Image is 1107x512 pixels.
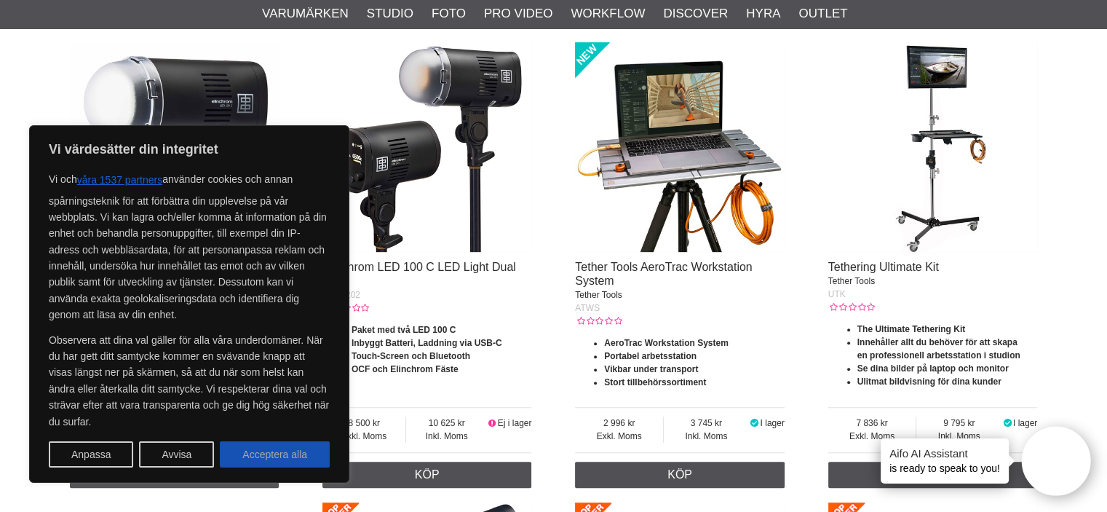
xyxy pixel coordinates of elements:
[664,417,749,430] span: 3 745
[352,338,502,348] strong: Inbyggt Batteri, Laddning via USB-C
[828,417,916,430] span: 7 836
[322,290,360,300] span: EL-20202
[367,4,413,23] a: Studio
[487,418,498,428] i: Ej i lager
[1013,418,1037,428] span: I lager
[352,325,456,335] strong: Paket med två LED 100 C
[406,430,487,443] span: Inkl. Moms
[49,141,330,158] p: Vi värdesätter din integritet
[828,430,916,443] span: Exkl. Moms
[916,430,1001,443] span: Inkl. Moms
[575,315,622,328] div: Kundbetyg: 0
[77,167,163,193] button: våra 1537 partners
[498,418,532,428] span: Ej i lager
[49,332,330,430] p: Observera att dina val gäller för alla våra underdomäner. När du har gett ditt samtycke kommer en...
[322,42,532,252] img: Elinchrom LED 100 C LED Light Dual Kit
[575,290,622,300] span: Tether Tools
[571,4,645,23] a: Workflow
[798,4,847,23] a: Outlet
[881,438,1009,484] div: is ready to speak to you!
[29,125,349,483] div: Vi värdesätter din integritet
[664,430,749,443] span: Inkl. Moms
[604,364,698,374] strong: Vikbar under transport
[575,303,600,313] span: ATWS
[484,4,552,23] a: Pro Video
[604,377,706,387] strong: Stort tillbehörssortiment
[406,417,487,430] span: 10 625
[604,351,697,361] strong: Portabel arbetsstation
[857,363,1009,374] strong: Se dina bilder på laptop och monitor
[49,167,330,323] p: Vi och använder cookies och annan spårningsteknik för att förbättra din upplevelse på vår webbpla...
[857,350,1020,361] strong: en professionell arbetsstation i studion
[322,302,369,315] div: Kundbetyg: 0
[352,364,459,374] strong: OCF och Elinchrom Fäste
[70,42,279,252] img: Elinchrom LED 100 C LED Light Kit inkl Laddare
[857,337,1017,347] strong: Innehåller allt du behöver för att skapa
[139,441,214,468] button: Avvisa
[575,430,663,443] span: Exkl. Moms
[604,338,729,348] strong: AeroTrac Workstation System
[432,4,466,23] a: Foto
[49,441,133,468] button: Anpassa
[1001,418,1013,428] i: I lager
[828,462,1038,488] a: Köp
[322,261,516,287] a: Elinchrom LED 100 C LED Light Dual Kit
[322,462,532,488] a: Köp
[322,417,406,430] span: 8 500
[663,4,728,23] a: Discover
[828,42,1038,252] img: Tethering Ultimate Kit
[828,301,875,314] div: Kundbetyg: 0
[746,4,780,23] a: Hyra
[262,4,349,23] a: Varumärken
[857,324,965,334] strong: The Ultimate Tethering Kit
[828,289,846,299] span: UTK
[828,261,939,273] a: Tethering Ultimate Kit
[575,261,752,287] a: Tether Tools AeroTrac Workstation System
[575,417,663,430] span: 2 996
[575,42,785,252] img: Tether Tools AeroTrac Workstation System
[760,418,784,428] span: I lager
[220,441,330,468] button: Acceptera alla
[322,430,406,443] span: Exkl. Moms
[916,417,1001,430] span: 9 795
[575,462,785,488] a: Köp
[857,377,1001,387] strong: Ulitmat bildvisning för dina kunder
[889,446,1000,461] h4: Aifo AI Assistant
[749,418,761,428] i: I lager
[352,351,470,361] strong: Touch-Screen och Bluetooth
[828,276,875,286] span: Tether Tools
